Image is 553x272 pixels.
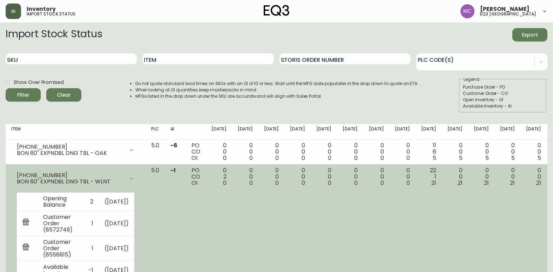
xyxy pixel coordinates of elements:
div: [PHONE_NUMBER] [17,144,124,150]
div: 0 0 [500,142,515,161]
img: 6dbdb61c5655a9a555815750a11666cc [460,4,474,18]
div: PO CO [191,142,200,161]
span: 0 [406,154,410,162]
span: 5 [485,154,489,162]
h5: eq3 [GEOGRAPHIC_DATA] [480,12,536,16]
span: 21 [458,179,463,187]
legend: Legend [463,76,480,83]
span: 0 [354,154,358,162]
div: 0 0 [211,142,227,161]
th: [DATE] [416,124,442,140]
div: 0 0 [369,142,384,161]
div: 0 0 [395,142,410,161]
div: 0 0 [343,167,358,186]
div: [PHONE_NUMBER]BON 60" EXPNDBL DNG TBL - WLNT [11,167,140,190]
div: 0 0 [343,142,358,161]
button: Export [512,28,547,41]
div: 0 0 [264,142,279,161]
img: retail_report.svg [22,244,29,252]
span: OI [191,179,197,187]
span: 5 [538,154,541,162]
th: [DATE] [363,124,390,140]
div: Customer Order - CO [463,90,543,97]
div: 0 0 [238,142,253,161]
li: When looking at OI quantities, keep masterpacks in mind. [135,87,419,93]
span: 0 [406,179,410,187]
span: [PERSON_NAME] [480,6,530,12]
div: Purchase Order - PO [463,84,543,90]
span: 0 [275,179,279,187]
span: Show Over Promised [14,79,64,86]
th: [DATE] [494,124,521,140]
th: [DATE] [442,124,468,140]
span: 21 [431,179,436,187]
li: MFGs listed in the drop down under the SKU are accurate and will align with Sales Portal. [135,93,419,99]
span: 5 [459,154,463,162]
div: Open Inventory - OI [463,97,543,103]
th: [DATE] [389,124,416,140]
td: 1 [82,211,99,236]
div: Available Inventory - AI [463,103,543,109]
span: 21 [484,179,489,187]
div: [PHONE_NUMBER] [17,172,124,179]
th: [DATE] [468,124,494,140]
th: AI [165,124,186,140]
td: Customer Order (8572749) [38,211,82,236]
td: 2 [82,193,99,211]
h2: Import Stock Status [6,28,102,41]
span: 5 [511,154,515,162]
div: BON 60" EXPNDBL DNG TBL - OAK [17,150,124,156]
span: 0 [354,179,358,187]
th: [DATE] [520,124,547,140]
span: 0 [275,154,279,162]
div: 0 0 [290,167,305,186]
th: [DATE] [206,124,232,140]
span: -1 [170,166,176,174]
span: 0 [380,154,384,162]
span: 0 [302,154,305,162]
div: 0 0 [474,142,489,161]
td: Opening Balance [38,193,82,211]
th: [DATE] [311,124,337,140]
div: 0 0 [369,167,384,186]
th: [DATE] [232,124,258,140]
div: 0 0 [395,167,410,186]
div: 0 0 [500,167,515,186]
td: Customer Order (8558815) [38,236,82,261]
button: Clear [46,88,81,102]
span: 21 [536,179,541,187]
div: 0 0 [264,167,279,186]
span: 0 [249,154,253,162]
span: 0 [223,179,227,187]
div: 0 0 [474,167,489,186]
th: [DATE] [284,124,311,140]
span: -6 [170,141,177,149]
span: 0 [223,154,227,162]
td: 1 [82,236,99,261]
div: 22 1 [421,167,436,186]
span: Export [518,31,542,39]
td: 5.0 [146,140,165,164]
td: ( [DATE] ) [99,211,135,236]
div: 0 0 [238,167,253,186]
span: 0 [249,179,253,187]
div: PO CO [191,167,200,186]
div: 11 6 [421,142,436,161]
img: logo [264,5,290,16]
div: 0 0 [447,142,463,161]
div: 0 0 [447,167,463,186]
span: 0 [302,179,305,187]
li: Do not quote standard lead times on SKUs with an OI of 10 or less. Wait until the MFG date popula... [135,80,419,87]
div: 0 0 [316,142,331,161]
div: 0 2 [211,167,227,186]
h5: import stock status [27,12,75,16]
td: ( [DATE] ) [99,236,135,261]
span: Clear [52,91,76,99]
div: 0 0 [290,142,305,161]
div: [PHONE_NUMBER]BON 60" EXPNDBL DNG TBL - OAK [11,142,140,158]
div: 0 0 [526,167,541,186]
span: 21 [510,179,515,187]
div: 0 0 [526,142,541,161]
span: Inventory [27,6,56,12]
span: OI [191,154,197,162]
